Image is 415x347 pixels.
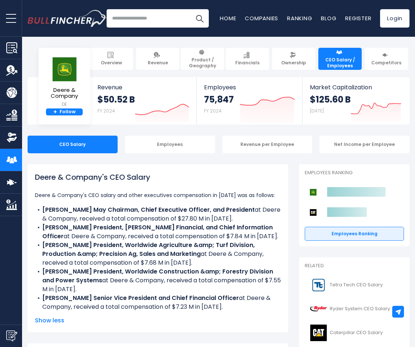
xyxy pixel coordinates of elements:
[308,187,318,197] img: Deere & Company competitors logo
[321,14,336,22] a: Blog
[245,14,278,22] a: Companies
[42,241,255,258] b: [PERSON_NAME] President, Worldwide Agriculture &amp; Turf Division, Production &amp; Precision Ag...
[310,94,351,105] strong: $125.60 B
[43,101,86,108] small: DE
[222,136,312,153] div: Revenue per Employee
[305,227,404,241] a: Employees Ranking
[28,10,107,27] img: Bullfincher logo
[42,294,239,302] b: [PERSON_NAME] Senior Vice President and Chief Financial Officer
[310,84,401,91] span: Market Capitalization
[53,109,57,115] strong: +
[330,330,383,336] span: Caterpillar CEO Salary
[204,108,222,114] small: FY 2024
[90,48,133,70] a: Overview
[42,57,86,108] a: Deere & Company DE
[303,77,409,125] a: Market Capitalization $125.60 B [DATE]
[226,48,269,70] a: Financials
[235,60,260,66] span: Financials
[220,14,236,22] a: Home
[125,136,215,153] div: Employees
[35,267,281,294] li: at Deere & Company, received a total compensation of $7.55 M in [DATE].
[6,132,17,143] img: Ownership
[365,48,408,70] a: Competitors
[42,267,273,285] b: [PERSON_NAME] President, Worldwide Construction &amp; Forestry Division and Power Systems
[287,14,312,22] a: Ranking
[184,57,221,68] span: Product / Geography
[43,87,86,99] span: Deere & Company
[97,94,135,105] strong: $50.52 B
[305,275,404,295] a: Tetra Tech CEO Salary
[204,84,295,91] span: Employees
[309,277,328,293] img: TTEK logo
[46,108,83,116] a: +Follow
[309,301,328,317] img: R logo
[204,94,234,105] strong: 75,847
[380,9,409,28] a: Login
[305,170,404,176] p: Employees Ranking
[35,316,281,325] span: Show less
[308,208,318,217] img: Caterpillar competitors logo
[371,60,401,66] span: Competitors
[42,223,273,240] b: [PERSON_NAME] President, [PERSON_NAME] Financial, and Chief Information Officer
[322,57,358,68] span: CEO Salary / Employees
[28,10,107,27] a: Go to homepage
[28,136,118,153] div: CEO Salary
[305,323,404,343] a: Caterpillar CEO Salary
[318,48,362,70] a: CEO Salary / Employees
[345,14,371,22] a: Register
[272,48,315,70] a: Ownership
[148,60,168,66] span: Revenue
[35,223,281,241] li: at Deere & Company, received a total compensation of $7.84 M in [DATE].
[97,84,189,91] span: Revenue
[310,108,324,114] small: [DATE]
[330,282,383,288] span: Tetra Tech CEO Salary
[51,57,77,82] img: DE logo
[35,294,281,311] li: at Deere & Company, received a total compensation of $7.23 M in [DATE].
[35,205,281,223] li: at Deere & Company, received a total compensation of $27.80 M in [DATE].
[319,136,409,153] div: Net Income per Employee
[309,325,328,341] img: CAT logo
[305,263,404,269] p: Related
[136,48,179,70] a: Revenue
[197,77,303,125] a: Employees 75,847 FY 2024
[330,306,390,312] span: Ryder System CEO Salary
[101,60,122,66] span: Overview
[35,241,281,267] li: at Deere & Company, received a total compensation of $7.68 M in [DATE].
[42,205,255,214] b: [PERSON_NAME] May Chairman, Chief Executive Officer, and President
[35,172,281,183] h1: Deere & Company's CEO Salary
[90,77,197,125] a: Revenue $50.52 B FY 2024
[305,299,404,319] a: Ryder System CEO Salary
[281,60,306,66] span: Ownership
[35,191,281,200] p: Deere & Company's CEO salary and other executives compensation in [DATE] was as follows:
[97,108,115,114] small: FY 2024
[181,48,224,70] a: Product / Geography
[190,9,209,28] button: Search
